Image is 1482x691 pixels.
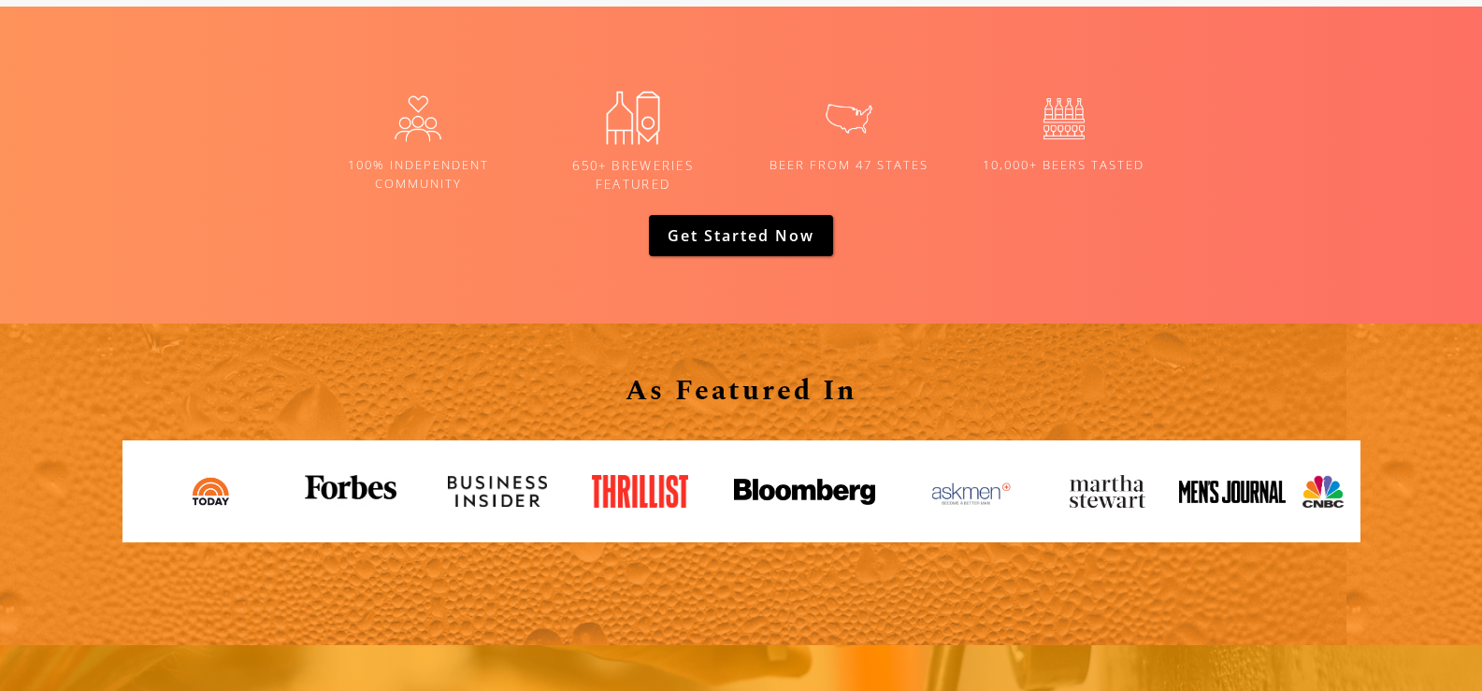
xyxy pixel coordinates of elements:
h5: BEER FROM 47 States [755,156,942,175]
h5: 650+ Breweries Featured [537,157,729,194]
h5: 100% Independent Community [324,156,511,193]
strong: As Featured In [626,369,857,412]
a: Get Started now [649,215,833,256]
h5: 10,000+ Beers tasted [971,156,1158,175]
